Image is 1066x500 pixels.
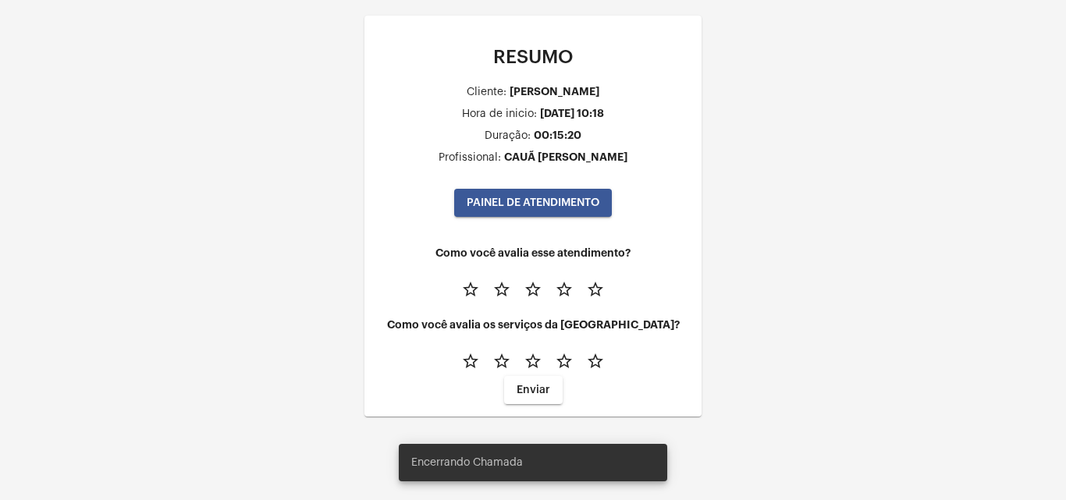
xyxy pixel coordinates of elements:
div: Duração: [485,130,531,142]
div: Profissional: [439,152,501,164]
div: [DATE] 10:18 [540,108,604,119]
mat-icon: star_border [461,352,480,371]
div: Cliente: [467,87,506,98]
mat-icon: star_border [524,352,542,371]
mat-icon: star_border [586,352,605,371]
mat-icon: star_border [555,352,574,371]
div: 00:15:20 [534,129,581,141]
h4: Como você avalia os serviços da [GEOGRAPHIC_DATA]? [377,319,689,331]
mat-icon: star_border [492,280,511,299]
span: PAINEL DE ATENDIMENTO [467,197,599,208]
p: RESUMO [377,47,689,67]
div: [PERSON_NAME] [510,86,599,98]
span: Encerrando Chamada [411,455,523,470]
div: CAUÃ [PERSON_NAME] [504,151,627,163]
mat-icon: star_border [555,280,574,299]
h4: Como você avalia esse atendimento? [377,247,689,259]
div: Hora de inicio: [462,108,537,120]
button: PAINEL DE ATENDIMENTO [454,189,612,217]
button: Enviar [504,376,563,404]
span: Enviar [517,385,550,395]
mat-icon: star_border [524,280,542,299]
mat-icon: star_border [461,280,480,299]
mat-icon: star_border [492,352,511,371]
mat-icon: star_border [586,280,605,299]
